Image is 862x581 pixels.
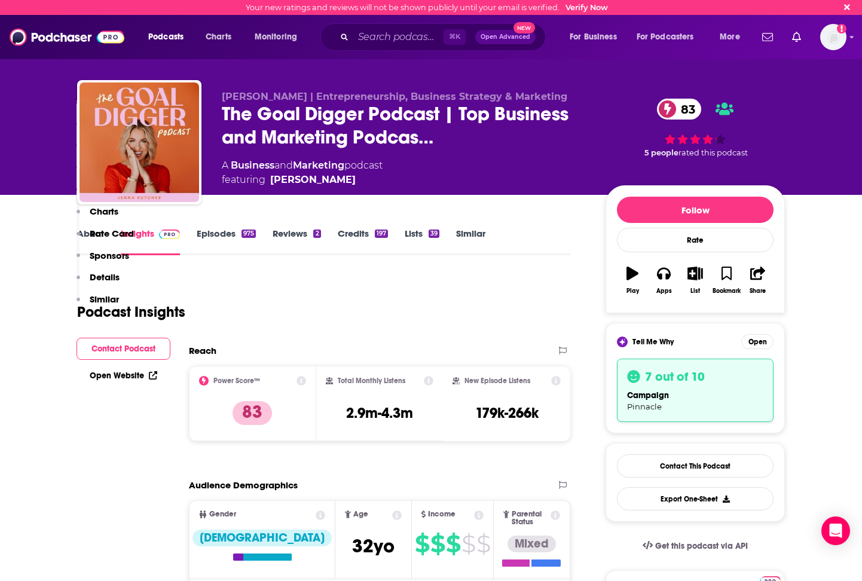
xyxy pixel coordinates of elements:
[428,510,456,518] span: Income
[77,228,134,250] button: Rate Card
[293,160,344,171] a: Marketing
[231,160,274,171] a: Business
[617,454,774,478] a: Contact This Podcast
[476,534,490,554] span: $
[255,29,297,45] span: Monitoring
[446,534,460,554] span: $
[570,29,617,45] span: For Business
[206,29,231,45] span: Charts
[617,487,774,510] button: Export One-Sheet
[627,402,662,411] span: Pinnacle
[233,401,272,425] p: 83
[346,404,413,422] h3: 2.9m-4.3m
[655,541,748,551] span: Get this podcast via API
[837,24,846,33] svg: Email not verified
[192,530,332,546] div: [DEMOGRAPHIC_DATA]
[645,369,705,384] h3: 7 out of 10
[313,230,320,238] div: 2
[757,27,778,47] a: Show notifications dropdown
[77,250,129,272] button: Sponsors
[242,230,256,238] div: 975
[644,148,678,157] span: 5 people
[90,250,129,261] p: Sponsors
[90,228,134,239] p: Rate Card
[742,259,774,302] button: Share
[481,34,530,40] span: Open Advanced
[429,230,439,238] div: 39
[338,228,388,255] a: Credits197
[627,390,669,400] span: campaign
[197,228,256,255] a: Episodes975
[512,510,549,526] span: Parental Status
[140,27,199,47] button: open menu
[750,288,766,295] div: Share
[270,173,356,187] a: Jenna Kutcher
[77,271,120,293] button: Details
[657,99,701,120] a: 83
[741,334,774,349] button: Open
[820,24,846,50] span: Logged in as charlottestone
[629,27,711,47] button: open menu
[720,29,740,45] span: More
[787,27,806,47] a: Show notifications dropdown
[189,479,298,491] h2: Audience Demographics
[617,197,774,223] button: Follow
[246,27,313,47] button: open menu
[10,26,124,48] img: Podchaser - Follow, Share and Rate Podcasts
[80,82,199,202] img: The Goal Digger Podcast | Top Business and Marketing Podcast for Creatives, Entrepreneurs, and Wo...
[353,27,444,47] input: Search podcasts, credits, & more...
[711,27,755,47] button: open menu
[405,228,439,255] a: Lists39
[513,22,535,33] span: New
[222,173,383,187] span: featuring
[189,345,216,356] h2: Reach
[669,99,701,120] span: 83
[690,288,700,295] div: List
[375,230,388,238] div: 197
[90,371,157,381] a: Open Website
[680,259,711,302] button: List
[90,271,120,283] p: Details
[353,510,368,518] span: Age
[148,29,184,45] span: Podcasts
[461,534,475,554] span: $
[632,337,674,347] span: Tell Me Why
[508,536,556,552] div: Mixed
[415,534,429,554] span: $
[475,30,536,44] button: Open AdvancedNew
[77,338,170,360] button: Contact Podcast
[456,228,485,255] a: Similar
[648,259,679,302] button: Apps
[617,259,648,302] button: Play
[619,338,626,345] img: tell me why sparkle
[213,377,260,385] h2: Power Score™
[561,27,632,47] button: open menu
[617,228,774,252] div: Rate
[222,158,383,187] div: A podcast
[678,148,748,157] span: rated this podcast
[273,228,320,255] a: Reviews2
[352,534,395,558] span: 32 yo
[820,24,846,50] img: User Profile
[820,24,846,50] button: Show profile menu
[711,259,742,302] button: Bookmark
[637,29,694,45] span: For Podcasters
[430,534,445,554] span: $
[209,510,236,518] span: Gender
[338,377,405,385] h2: Total Monthly Listens
[90,293,119,305] p: Similar
[332,23,557,51] div: Search podcasts, credits, & more...
[444,29,466,45] span: ⌘ K
[464,377,530,385] h2: New Episode Listens
[566,3,608,12] a: Verify Now
[222,91,567,102] span: [PERSON_NAME] | Entrepreneurship, Business Strategy & Marketing
[246,3,608,12] div: Your new ratings and reviews will not be shown publicly until your email is verified.
[606,91,785,166] div: 83 5 peoplerated this podcast
[198,27,239,47] a: Charts
[713,288,741,295] div: Bookmark
[656,288,672,295] div: Apps
[626,288,639,295] div: Play
[821,516,850,545] div: Open Intercom Messenger
[633,531,757,561] a: Get this podcast via API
